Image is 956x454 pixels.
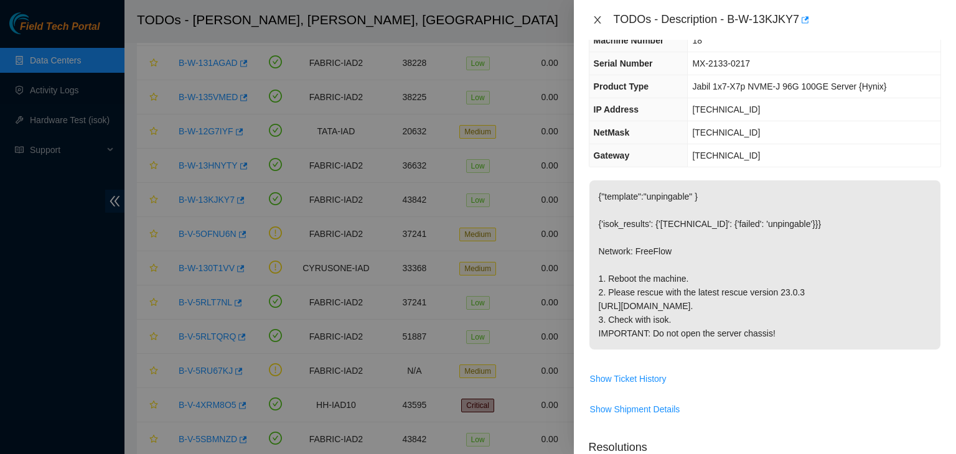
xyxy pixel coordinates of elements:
span: MX-2133-0217 [692,58,750,68]
span: [TECHNICAL_ID] [692,151,760,160]
p: {"template":"unpingable" } {'isok_results': {'[TECHNICAL_ID]': {'failed': 'unpingable'}}} Network... [589,180,940,350]
span: 18 [692,35,702,45]
span: Show Shipment Details [590,402,680,416]
span: Show Ticket History [590,372,667,386]
span: Gateway [594,151,630,160]
span: IP Address [594,104,639,114]
span: [TECHNICAL_ID] [692,127,760,137]
div: TODOs - Description - B-W-13KJKY7 [614,10,941,30]
span: close [593,15,602,25]
span: Machine Number [594,35,664,45]
span: Jabil 1x7-X7p NVME-J 96G 100GE Server {Hynix} [692,81,886,91]
button: Close [589,14,606,26]
button: Show Shipment Details [589,399,681,419]
span: NetMask [594,127,630,137]
span: [TECHNICAL_ID] [692,104,760,114]
span: Serial Number [594,58,653,68]
span: Product Type [594,81,649,91]
button: Show Ticket History [589,369,667,389]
